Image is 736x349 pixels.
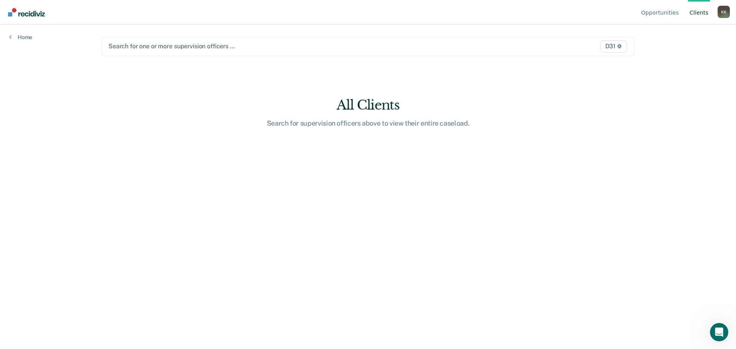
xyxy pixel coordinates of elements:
[245,119,491,128] div: Search for supervision officers above to view their entire caseload.
[710,323,728,341] iframe: Intercom live chat
[718,6,730,18] div: K K
[718,6,730,18] button: Profile dropdown button
[9,34,32,41] a: Home
[600,40,627,52] span: D31
[8,8,45,16] img: Recidiviz
[245,97,491,113] div: All Clients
